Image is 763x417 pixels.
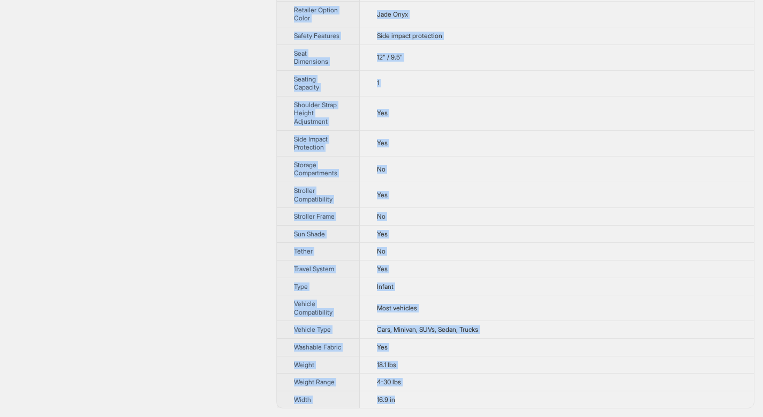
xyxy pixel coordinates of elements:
span: Stroller Frame [294,212,335,220]
span: No [377,165,386,173]
span: Shoulder Strap Height Adjustment [294,101,337,125]
span: Weight [294,361,314,369]
span: Travel System [294,265,334,273]
span: Width [294,396,311,404]
span: Vehicle Compatibility [294,300,333,316]
span: Washable Fabric [294,343,341,351]
span: Retailer Option Color [294,6,338,23]
span: Seating Capacity [294,75,319,92]
span: 18.1 lbs [377,361,396,369]
span: Sun Shade [294,230,325,238]
span: Type [294,282,308,291]
span: Side Impact Protection [294,135,328,152]
span: Safety Features [294,32,339,40]
span: Weight Range [294,378,335,386]
span: Yes [377,139,388,147]
span: Seat Dimensions [294,49,328,66]
span: No [377,247,386,255]
span: Most vehicles [377,304,417,312]
span: 4-30 lbs [377,378,401,386]
span: Cars, Minivan, SUVs, Sedan, Trucks [377,325,478,333]
span: Yes [377,230,388,238]
span: 1 [377,79,379,87]
span: Jade Onyx [377,10,408,18]
span: 12" / 9.5" [377,53,403,61]
span: Vehicle Type [294,325,331,333]
span: No [377,212,386,220]
span: Yes [377,109,388,117]
span: Stroller Compatibility [294,187,333,203]
span: 16.9 in [377,396,395,404]
span: Storage Compartments [294,161,337,177]
span: Tether [294,247,313,255]
span: Infant [377,282,394,291]
span: Yes [377,343,388,351]
span: Side impact protection [377,32,442,40]
span: Yes [377,265,388,273]
span: Yes [377,191,388,199]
